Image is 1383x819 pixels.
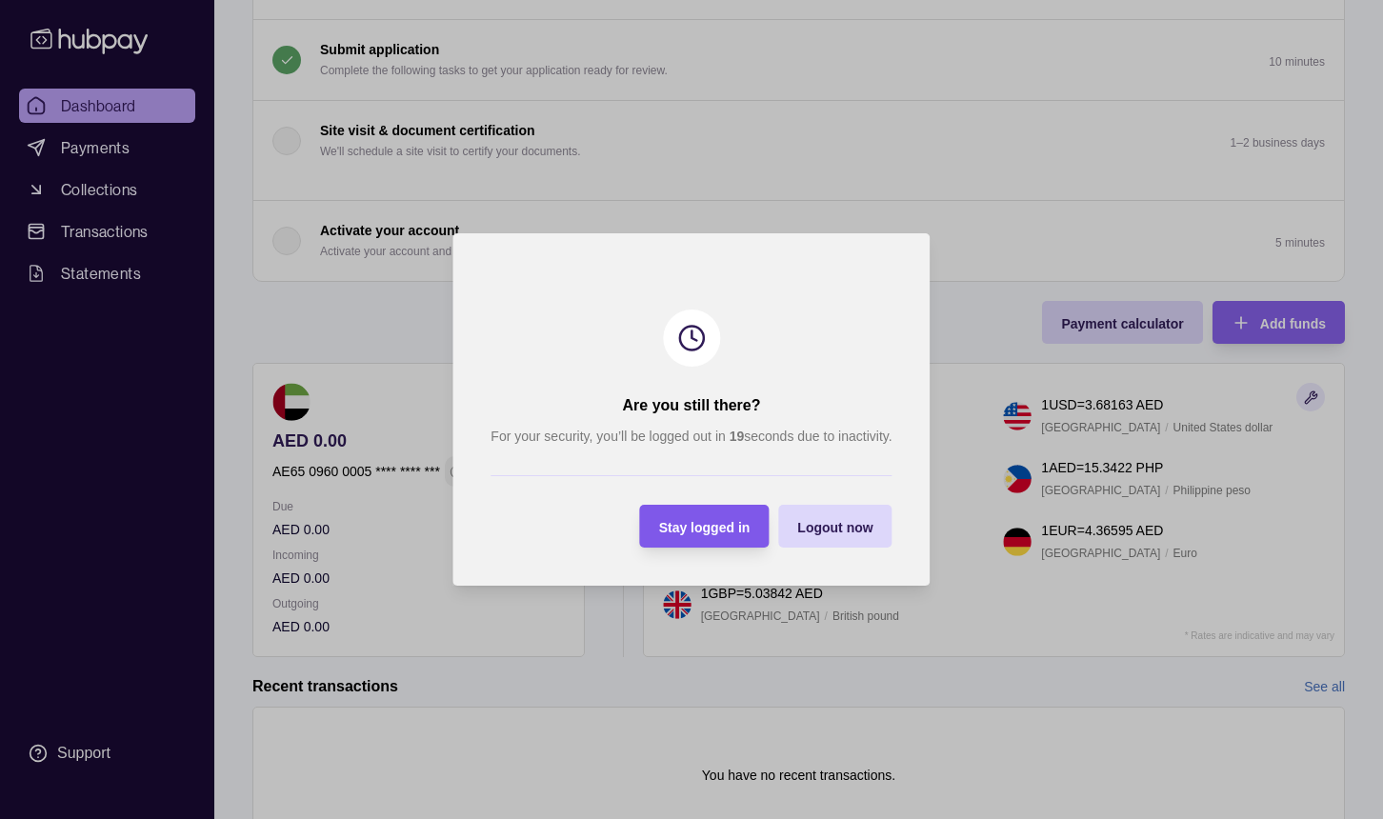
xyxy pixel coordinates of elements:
button: Logout now [778,505,892,548]
span: Stay logged in [659,520,751,535]
h2: Are you still there? [623,395,761,416]
strong: 19 [730,429,745,444]
span: Logout now [797,520,872,535]
button: Stay logged in [640,505,770,548]
p: For your security, you’ll be logged out in seconds due to inactivity. [491,426,892,447]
